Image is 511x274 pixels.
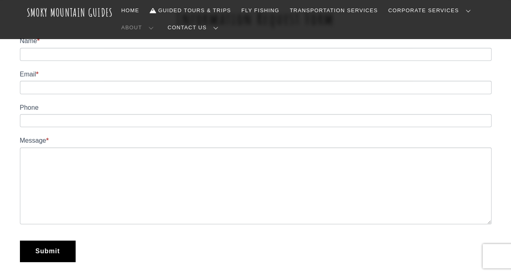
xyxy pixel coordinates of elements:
label: Message [20,135,491,147]
a: About [118,19,160,36]
button: Submit [20,241,76,262]
a: Smoky Mountain Guides [27,6,113,19]
label: Email [20,69,491,81]
a: Home [118,2,142,19]
a: Transportation Services [287,2,381,19]
label: Name [20,36,491,48]
a: Corporate Services [385,2,477,19]
a: Fly Fishing [238,2,283,19]
label: Phone [20,102,491,114]
a: Guided Tours & Trips [146,2,234,19]
a: Contact Us [164,19,225,36]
